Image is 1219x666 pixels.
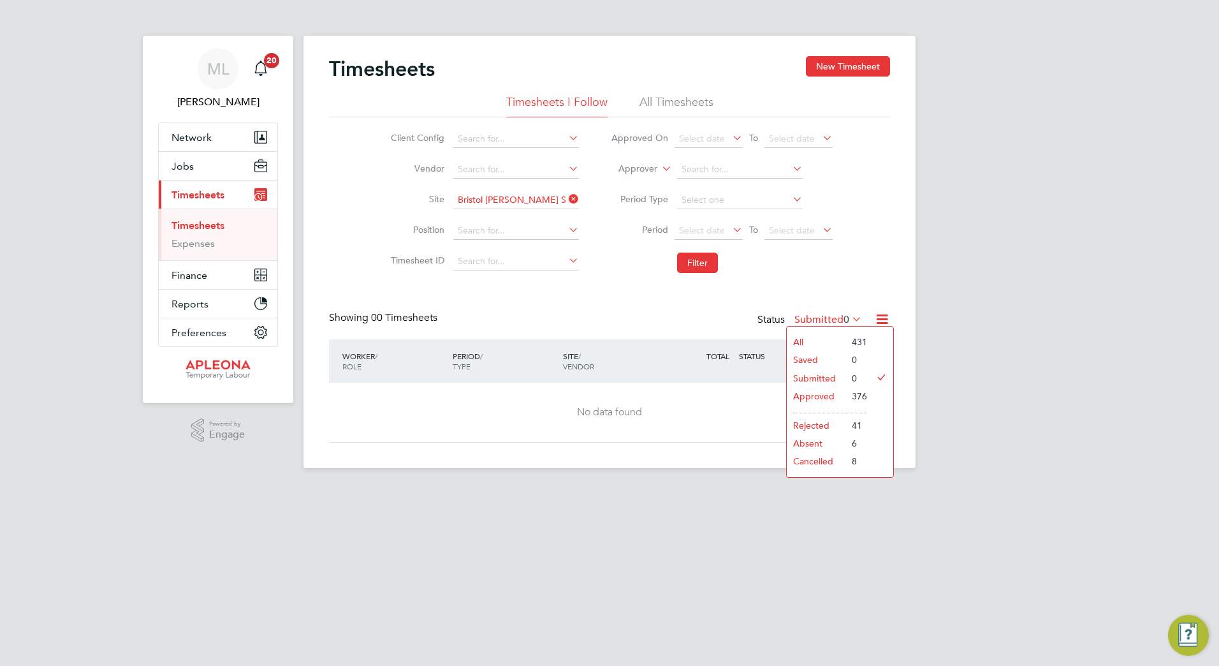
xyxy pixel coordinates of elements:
span: To [745,129,762,146]
span: Select date [679,225,725,236]
li: Cancelled [787,452,845,470]
input: Search for... [453,222,579,240]
div: Status [757,311,865,329]
div: SITE [560,344,670,378]
li: Saved [787,351,845,369]
div: No data found [342,406,877,419]
label: Approved On [611,132,668,144]
button: Filter [677,253,718,273]
input: Select one [677,191,803,209]
button: Network [159,123,277,151]
span: / [578,351,581,361]
span: Jobs [172,160,194,172]
span: 0 [843,313,849,326]
a: Timesheets [172,219,224,232]
a: Powered byEngage [191,418,245,443]
input: Search for... [677,161,803,179]
li: Timesheets I Follow [506,94,608,117]
li: 8 [845,452,867,470]
span: Reports [172,298,208,310]
label: Vendor [387,163,444,174]
button: Engage Resource Center [1168,615,1209,656]
button: Finance [159,261,277,289]
button: New Timesheet [806,56,890,77]
span: Engage [209,429,245,440]
span: 00 Timesheets [371,311,437,324]
div: PERIOD [449,344,560,378]
input: Search for... [453,253,579,270]
li: 431 [845,333,867,351]
label: Period [611,224,668,235]
input: Search for... [453,161,579,179]
label: Client Config [387,132,444,144]
li: All Timesheets [639,94,713,117]
nav: Main navigation [143,36,293,403]
li: 376 [845,387,867,405]
button: Jobs [159,152,277,180]
li: 41 [845,417,867,434]
li: 0 [845,351,867,369]
span: Finance [172,269,207,281]
span: / [375,351,377,361]
div: WORKER [339,344,449,378]
span: Powered by [209,418,245,429]
input: Search for... [453,130,579,148]
button: Preferences [159,318,277,346]
span: To [745,221,762,238]
span: / [480,351,483,361]
span: ML [207,61,229,77]
div: Timesheets [159,209,277,260]
li: 6 [845,434,867,452]
span: Matthew Lee [158,94,278,110]
span: Select date [769,225,815,236]
a: Go to home page [158,360,278,380]
label: Timesheet ID [387,255,444,266]
span: Preferences [172,327,226,339]
label: Approver [600,163,657,175]
li: Absent [787,434,845,452]
span: 20 [264,53,279,68]
li: All [787,333,845,351]
div: Showing [329,311,440,325]
li: Rejected [787,417,845,434]
a: 20 [248,48,274,89]
span: Network [172,131,212,144]
div: STATUS [736,344,802,367]
span: Timesheets [172,189,224,201]
span: VENDOR [563,361,594,371]
span: ROLE [342,361,361,371]
li: Submitted [787,369,845,387]
li: Approved [787,387,845,405]
span: TYPE [453,361,471,371]
label: Position [387,224,444,235]
button: Timesheets [159,181,277,209]
span: Select date [679,133,725,144]
a: ML[PERSON_NAME] [158,48,278,110]
span: TOTAL [706,351,729,361]
label: Submitted [794,313,862,326]
span: Select date [769,133,815,144]
input: Search for... [453,191,579,209]
img: apleona-logo-retina.png [186,360,251,380]
li: 0 [845,369,867,387]
a: Expenses [172,237,215,249]
label: Site [387,193,444,205]
label: Period Type [611,193,668,205]
h2: Timesheets [329,56,435,82]
button: Reports [159,290,277,318]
